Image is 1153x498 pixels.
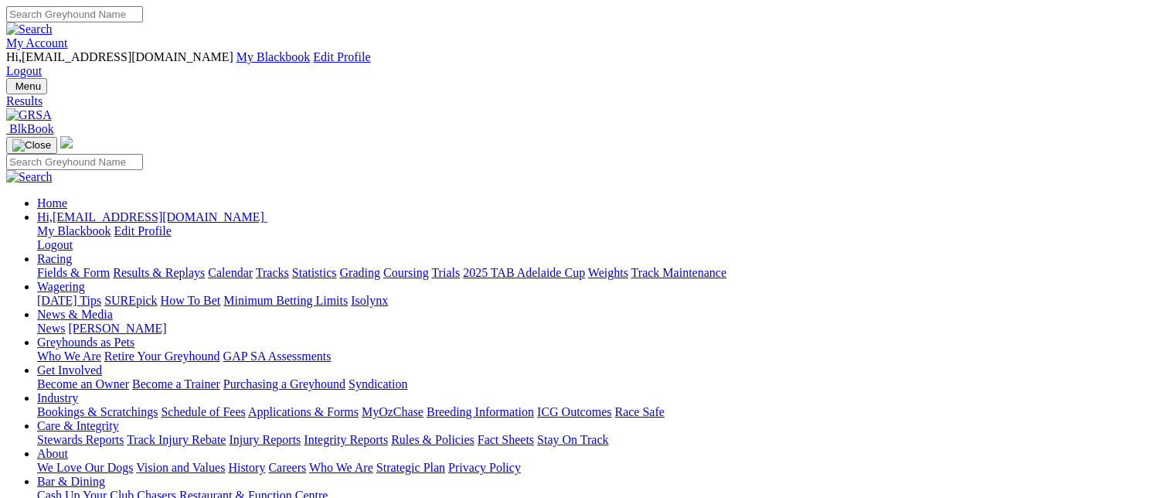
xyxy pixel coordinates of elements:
a: We Love Our Dogs [37,461,133,474]
a: Grading [340,266,380,279]
a: Bar & Dining [37,475,105,488]
a: How To Bet [161,294,221,307]
div: Greyhounds as Pets [37,350,1147,363]
span: BlkBook [9,122,54,135]
a: Logout [37,238,73,251]
a: Stewards Reports [37,433,124,446]
a: Home [37,196,67,210]
a: Track Maintenance [631,266,726,279]
a: Fields & Form [37,266,110,279]
a: Statistics [292,266,337,279]
a: Calendar [208,266,253,279]
a: Get Involved [37,363,102,377]
a: Retire Your Greyhound [104,350,220,363]
a: 2025 TAB Adelaide Cup [463,266,585,279]
div: Hi,[EMAIL_ADDRESS][DOMAIN_NAME] [37,224,1147,252]
span: Hi, [EMAIL_ADDRESS][DOMAIN_NAME] [37,210,264,223]
a: Vision and Values [136,461,225,474]
a: Strategic Plan [376,461,445,474]
a: Stay On Track [537,433,608,446]
a: MyOzChase [362,405,423,418]
div: About [37,461,1147,475]
a: ICG Outcomes [537,405,611,418]
a: BlkBook [6,122,54,135]
a: My Blackbook [37,224,111,237]
a: History [228,461,265,474]
a: Purchasing a Greyhound [223,377,345,391]
a: Weights [588,266,628,279]
a: About [37,447,68,460]
a: Syndication [349,377,407,391]
a: Privacy Policy [448,461,521,474]
div: Care & Integrity [37,433,1147,447]
button: Toggle navigation [6,78,47,94]
a: Race Safe [614,405,664,418]
a: Edit Profile [114,224,172,237]
span: Menu [15,80,41,92]
a: [PERSON_NAME] [68,322,166,335]
a: Integrity Reports [304,433,388,446]
a: Who We Are [309,461,373,474]
a: Results & Replays [113,266,205,279]
img: GRSA [6,108,52,122]
div: Racing [37,266,1147,280]
a: Greyhounds as Pets [37,336,134,349]
a: Racing [37,252,72,265]
a: News & Media [37,308,113,321]
a: [DATE] Tips [37,294,101,307]
a: My Blackbook [236,50,311,63]
button: Toggle navigation [6,137,57,154]
a: Industry [37,391,78,404]
a: Injury Reports [229,433,301,446]
a: News [37,322,65,335]
a: SUREpick [104,294,157,307]
div: Get Involved [37,377,1147,391]
a: Trials [431,266,460,279]
img: Close [12,139,51,152]
a: GAP SA Assessments [223,350,332,363]
a: Logout [6,64,42,77]
div: Wagering [37,294,1147,308]
div: News & Media [37,322,1147,336]
a: Breeding Information [427,405,534,418]
a: Edit Profile [313,50,370,63]
a: Schedule of Fees [161,405,245,418]
a: Coursing [383,266,429,279]
a: Become an Owner [37,377,129,391]
div: My Account [6,50,1147,78]
a: Fact Sheets [478,433,534,446]
div: Industry [37,405,1147,419]
input: Search [6,6,143,22]
a: Results [6,94,1147,108]
span: Hi, [EMAIL_ADDRESS][DOMAIN_NAME] [6,50,233,63]
a: Track Injury Rebate [127,433,226,446]
a: Applications & Forms [248,405,359,418]
a: My Account [6,36,68,49]
img: logo-grsa-white.png [60,136,73,148]
a: Who We Are [37,350,101,363]
a: Care & Integrity [37,419,119,432]
img: Search [6,170,53,184]
a: Minimum Betting Limits [223,294,348,307]
a: Careers [268,461,306,474]
a: Rules & Policies [391,433,474,446]
a: Become a Trainer [132,377,220,391]
a: Hi,[EMAIL_ADDRESS][DOMAIN_NAME] [37,210,267,223]
a: Isolynx [351,294,388,307]
input: Search [6,154,143,170]
a: Bookings & Scratchings [37,405,158,418]
a: Wagering [37,280,85,293]
a: Tracks [256,266,289,279]
img: Search [6,22,53,36]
